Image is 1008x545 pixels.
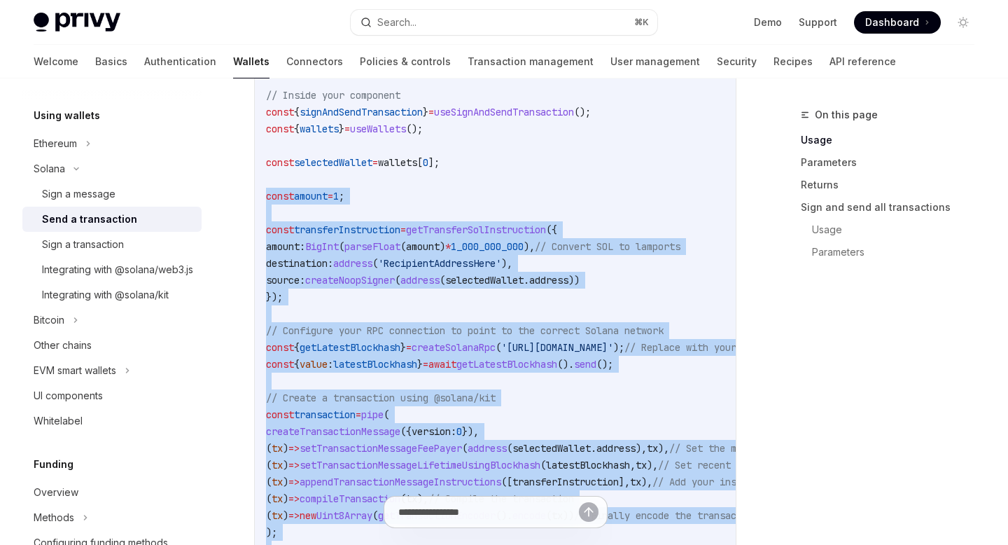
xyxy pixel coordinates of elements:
[22,257,202,282] a: Integrating with @solana/web3.js
[372,156,378,169] span: =
[361,408,384,421] span: pipe
[272,459,283,471] span: tx
[952,11,974,34] button: Toggle dark mode
[400,492,406,505] span: (
[428,106,434,118] span: =
[266,274,305,287] span: source:
[619,476,630,488] span: ],
[266,459,272,471] span: (
[445,274,524,287] span: selectedWallet
[272,442,283,455] span: tx
[428,492,574,505] span: // Compile the transaction
[288,459,300,471] span: =>
[496,341,501,354] span: (
[574,358,596,371] span: send
[294,341,300,354] span: {
[400,240,406,253] span: (
[400,425,412,438] span: ({
[344,123,350,135] span: =
[266,442,272,455] span: (
[22,333,202,358] a: Other chains
[266,257,333,270] span: destination:
[630,459,636,471] span: ,
[801,174,986,196] a: Returns
[406,123,423,135] span: ();
[360,45,451,78] a: Policies & controls
[95,45,127,78] a: Basics
[305,274,395,287] span: createNoopSigner
[266,341,294,354] span: const
[634,17,649,28] span: ⌘ K
[34,362,116,379] div: EVM smart wallets
[42,186,115,202] div: Sign a message
[801,151,986,174] a: Parameters
[412,425,456,438] span: version:
[344,240,400,253] span: parseFloat
[406,240,440,253] span: amount
[773,45,813,78] a: Recipes
[300,358,328,371] span: value
[417,156,423,169] span: [
[266,240,305,253] span: amount:
[288,442,300,455] span: =>
[423,156,428,169] span: 0
[42,236,124,253] div: Sign a transaction
[613,341,624,354] span: );
[417,492,428,505] span: ),
[501,476,512,488] span: ([
[658,459,787,471] span: // Set recent blockhash
[42,287,169,303] div: Integrating with @solana/kit
[34,312,64,329] div: Bitcoin
[333,257,372,270] span: address
[812,241,986,263] a: Parameters
[440,274,445,287] span: (
[591,442,596,455] span: .
[233,45,269,78] a: Wallets
[294,358,300,371] span: {
[266,291,283,303] span: });
[272,476,283,488] span: tx
[624,341,848,354] span: // Replace with your Solana RPC endpoint
[34,45,78,78] a: Welcome
[266,156,294,169] span: const
[34,160,65,177] div: Solana
[300,442,462,455] span: setTransactionMessageFeePayer
[328,190,333,202] span: =
[34,413,83,429] div: Whitelabel
[34,135,77,152] div: Ethereum
[524,274,529,287] span: .
[540,459,546,471] span: (
[395,274,400,287] span: (
[34,509,74,526] div: Methods
[300,476,501,488] span: appendTransactionMessageInstructions
[412,341,496,354] span: createSolanaRpc
[641,476,652,488] span: ),
[22,207,202,232] a: Send a transaction
[339,123,344,135] span: }
[22,181,202,207] a: Sign a message
[636,459,647,471] span: tx
[294,156,372,169] span: selectedWallet
[300,106,423,118] span: signAndSendTransaction
[417,358,423,371] span: }
[462,425,479,438] span: }),
[610,45,700,78] a: User management
[34,107,100,124] h5: Using wallets
[630,476,641,488] span: tx
[406,341,412,354] span: =
[266,324,664,337] span: // Configure your RPC connection to point to the correct Solana network
[428,358,456,371] span: await
[350,123,406,135] span: useWallets
[546,223,557,236] span: ({
[266,392,496,404] span: // Create a transaction using @solana/kit
[501,341,613,354] span: '[URL][DOMAIN_NAME]'
[669,442,826,455] span: // Set the message fee payer
[283,492,288,505] span: )
[294,408,356,421] span: transaction
[434,106,574,118] span: useSignAndSendTransaction
[596,442,636,455] span: address
[468,442,507,455] span: address
[658,442,669,455] span: ),
[22,480,202,505] a: Overview
[406,492,417,505] span: tx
